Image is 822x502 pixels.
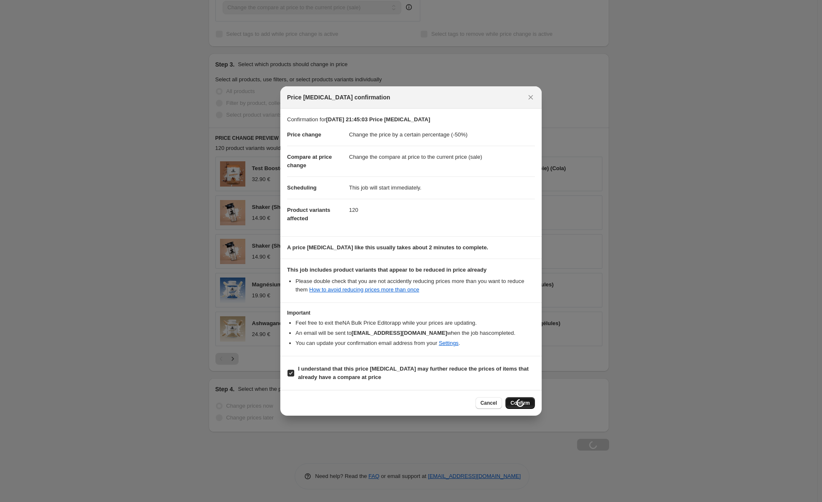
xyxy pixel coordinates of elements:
[287,244,488,251] b: A price [MEDICAL_DATA] like this usually takes about 2 minutes to complete.
[326,116,430,123] b: [DATE] 21:45:03 Price [MEDICAL_DATA]
[349,146,535,168] dd: Change the compare at price to the current price (sale)
[481,400,497,406] span: Cancel
[287,154,332,168] span: Compare at price change
[287,184,317,191] span: Scheduling
[295,329,535,337] li: An email will be sent to when the job has completed .
[287,131,321,138] span: Price change
[287,115,535,124] p: Confirmation for
[475,397,502,409] button: Cancel
[349,176,535,199] dd: This job will start immediately.
[349,124,535,146] dd: Change the price by a certain percentage (-50%)
[352,330,447,336] b: [EMAIL_ADDRESS][DOMAIN_NAME]
[439,340,459,346] a: Settings
[298,366,529,380] b: I understand that this price [MEDICAL_DATA] may further reduce the prices of items that already h...
[287,310,535,316] h3: Important
[295,339,535,347] li: You can update your confirmation email address from your .
[309,286,419,293] a: How to avoid reducing prices more than once
[287,207,330,222] span: Product variants affected
[295,277,535,294] li: Please double check that you are not accidently reducing prices more than you want to reduce them
[349,199,535,221] dd: 120
[295,319,535,327] li: Feel free to exit the NA Bulk Price Editor app while your prices are updating.
[525,91,537,103] button: Close
[287,267,486,273] b: This job includes product variants that appear to be reduced in price already
[287,93,390,101] span: Price [MEDICAL_DATA] confirmation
